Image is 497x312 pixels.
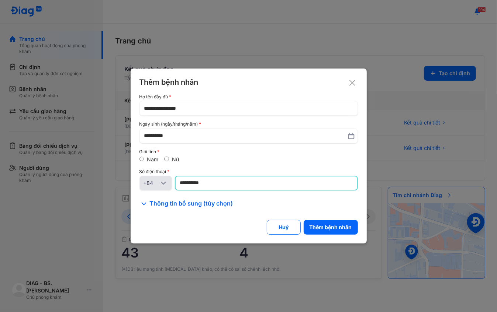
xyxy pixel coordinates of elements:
[139,169,358,174] div: Số điện thoại
[150,199,233,208] span: Thông tin bổ sung (tùy chọn)
[172,156,179,162] label: Nữ
[267,220,301,235] button: Huỷ
[139,149,358,154] div: Giới tính
[139,122,358,127] div: Ngày sinh (ngày/tháng/năm)
[144,179,159,187] div: +84
[139,94,358,99] div: Họ tên đầy đủ
[147,156,158,162] label: Nam
[304,220,358,235] button: Thêm bệnh nhân
[139,77,358,87] div: Thêm bệnh nhân
[310,224,352,231] div: Thêm bệnh nhân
